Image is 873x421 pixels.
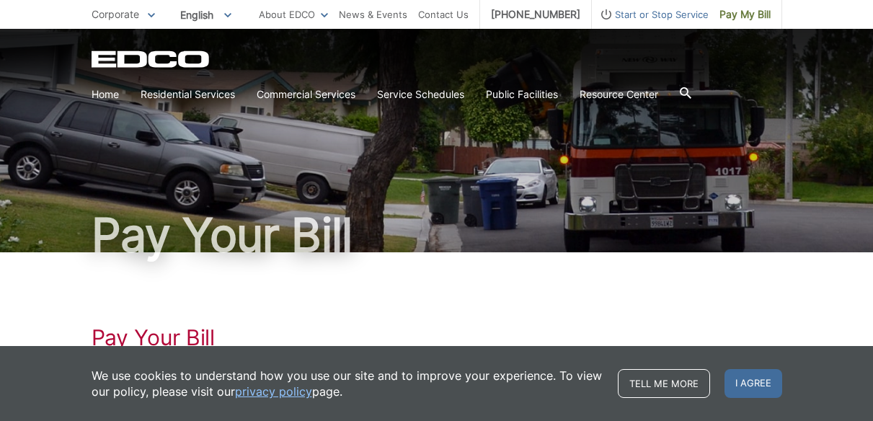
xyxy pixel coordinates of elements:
[92,87,119,102] a: Home
[235,384,312,399] a: privacy policy
[92,50,211,68] a: EDCD logo. Return to the homepage.
[724,369,782,398] span: I agree
[92,368,603,399] p: We use cookies to understand how you use our site and to improve your experience. To view our pol...
[486,87,558,102] a: Public Facilities
[141,87,235,102] a: Residential Services
[169,3,242,27] span: English
[92,8,139,20] span: Corporate
[92,324,782,350] h1: Pay Your Bill
[580,87,658,102] a: Resource Center
[377,87,464,102] a: Service Schedules
[719,6,771,22] span: Pay My Bill
[259,6,328,22] a: About EDCO
[418,6,469,22] a: Contact Us
[618,369,710,398] a: Tell me more
[92,212,782,258] h1: Pay Your Bill
[339,6,407,22] a: News & Events
[257,87,355,102] a: Commercial Services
